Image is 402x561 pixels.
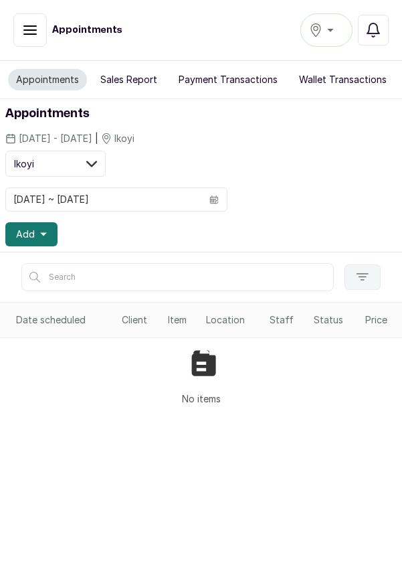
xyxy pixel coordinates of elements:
button: Sales Report [92,69,165,90]
div: Location [206,313,259,327]
span: Ikoyi [114,132,134,145]
div: Date scheduled [16,313,111,327]
span: Add [16,228,35,241]
div: Status [314,313,355,327]
div: Item [168,313,195,327]
div: Staff [270,313,304,327]
span: Ikoyi [14,157,34,171]
div: Client [122,313,157,327]
button: Wallet Transactions [291,69,395,90]
button: Add [5,222,58,246]
button: Appointments [8,69,87,90]
h1: Appointments [52,23,122,37]
span: | [95,131,98,145]
input: Search [21,263,334,291]
p: No items [182,392,221,406]
svg: calendar [209,195,219,204]
h1: Appointments [5,104,397,123]
button: Payment Transactions [171,69,286,90]
button: Ikoyi [5,151,106,177]
input: Select date [6,188,201,211]
span: [DATE] - [DATE] [19,132,92,145]
div: Price [365,313,397,327]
